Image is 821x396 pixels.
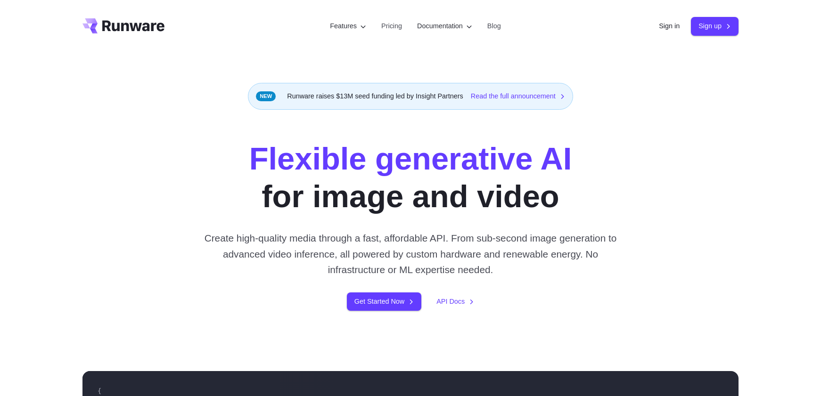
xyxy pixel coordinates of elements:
[436,296,474,307] a: API Docs
[248,83,573,110] div: Runware raises $13M seed funding led by Insight Partners
[249,141,572,176] strong: Flexible generative AI
[381,21,402,32] a: Pricing
[471,91,565,102] a: Read the full announcement
[417,21,472,32] label: Documentation
[487,21,501,32] a: Blog
[691,17,739,35] a: Sign up
[249,140,572,215] h1: for image and video
[201,230,621,277] p: Create high-quality media through a fast, affordable API. From sub-second image generation to adv...
[330,21,366,32] label: Features
[82,18,164,33] a: Go to /
[98,387,101,395] span: {
[347,292,421,311] a: Get Started Now
[659,21,680,32] a: Sign in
